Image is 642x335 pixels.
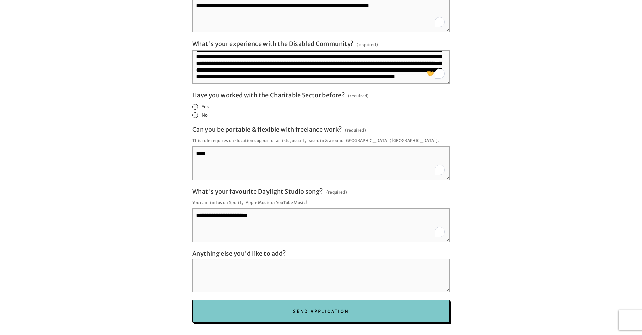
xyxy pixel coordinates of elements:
p: This role requires on-location support of artists, usually based in & around [GEOGRAPHIC_DATA] ([... [192,136,450,145]
span: No [202,112,208,118]
span: Send Application [293,308,349,314]
textarea: To enrich screen reader interactions, please activate Accessibility in Grammarly extension settings [192,50,450,84]
span: Can you be portable & flexible with freelance work? [192,126,342,133]
textarea: To enrich screen reader interactions, please activate Accessibility in Grammarly extension settings [192,146,450,180]
span: What's your favourite Daylight Studio song? [192,188,323,195]
textarea: To enrich screen reader interactions, please activate Accessibility in Grammarly extension settings [192,208,450,242]
span: Anything else you'd like to add? [192,250,286,257]
button: Send ApplicationSend Application [192,300,450,323]
span: (required) [326,188,347,197]
span: What's your experience with the Disabled Community? [192,40,353,48]
p: You can find us on Spotify, Apple Music or YouTube Music! [192,198,450,207]
span: (required) [348,91,369,100]
span: (required) [345,126,366,135]
span: (required) [357,40,378,49]
span: Have you worked with the Charitable Sector before? [192,91,345,99]
span: Yes [202,104,209,110]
